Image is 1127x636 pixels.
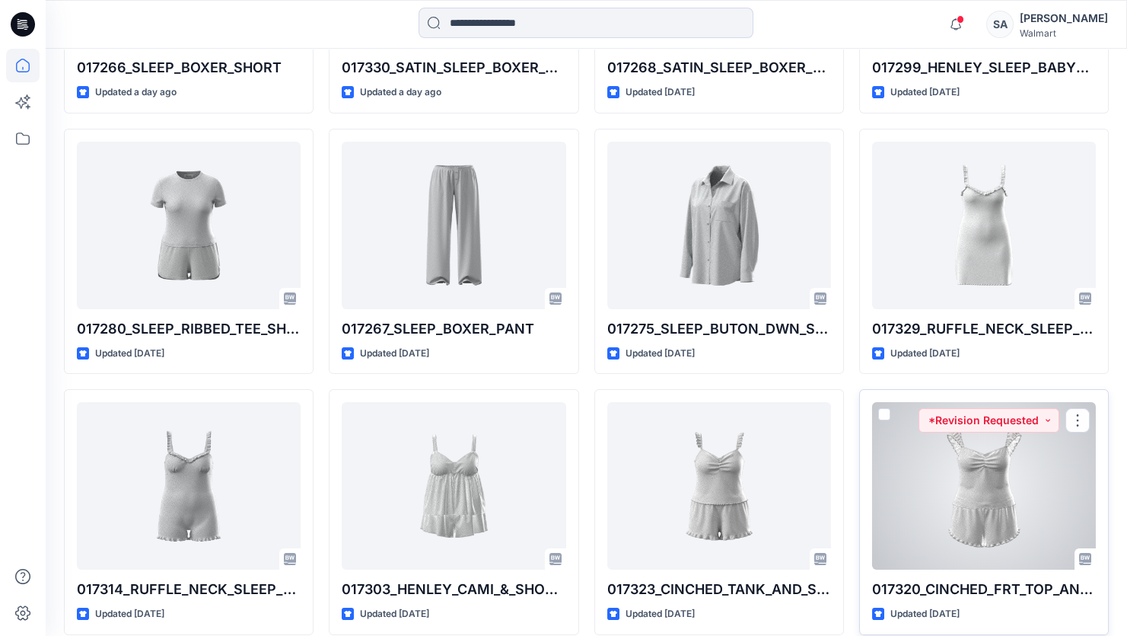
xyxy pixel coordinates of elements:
[607,142,831,309] a: 017275_SLEEP_BUTON_DWN_SHIRT
[986,11,1014,38] div: SA
[890,346,960,362] p: Updated [DATE]
[626,85,695,101] p: Updated [DATE]
[342,402,565,570] a: 017303_HENLEY_CAMI_&_SHORT_SLEEP_SET
[872,579,1096,600] p: 017320_CINCHED_FRT_TOP_AND_SHORT_SLEEP_SET
[342,318,565,340] p: 017267_SLEEP_BOXER_PANT
[95,85,177,101] p: Updated a day ago
[607,579,831,600] p: 017323_CINCHED_TANK_AND_SHORT_SLEEP_SET (1)
[77,579,301,600] p: 017314_RUFFLE_NECK_SLEEP_ROMPER
[1020,27,1108,39] div: Walmart
[607,318,831,340] p: 017275_SLEEP_BUTON_DWN_SHIRT
[872,57,1096,78] p: 017299_HENLEY_SLEEP_BABYDOLL_DRESS
[607,57,831,78] p: 017268_SATIN_SLEEP_BOXER_PANT
[77,57,301,78] p: 017266_SLEEP_BOXER_SHORT
[360,85,441,101] p: Updated a day ago
[342,142,565,309] a: 017267_SLEEP_BOXER_PANT
[872,402,1096,570] a: 017320_CINCHED_FRT_TOP_AND_SHORT_SLEEP_SET
[360,606,429,622] p: Updated [DATE]
[872,142,1096,309] a: 017329_RUFFLE_NECK_SLEEP_DRESS
[77,402,301,570] a: 017314_RUFFLE_NECK_SLEEP_ROMPER
[342,579,565,600] p: 017303_HENLEY_CAMI_&_SHORT_SLEEP_SET
[890,606,960,622] p: Updated [DATE]
[77,142,301,309] a: 017280_SLEEP_RIBBED_TEE_SHORTS_SET
[95,346,164,362] p: Updated [DATE]
[626,346,695,362] p: Updated [DATE]
[360,346,429,362] p: Updated [DATE]
[872,318,1096,340] p: 017329_RUFFLE_NECK_SLEEP_DRESS
[890,85,960,101] p: Updated [DATE]
[77,318,301,340] p: 017280_SLEEP_RIBBED_TEE_SHORTS_SET
[342,57,565,78] p: 017330_SATIN_SLEEP_BOXER_SHORT
[95,606,164,622] p: Updated [DATE]
[607,402,831,570] a: 017323_CINCHED_TANK_AND_SHORT_SLEEP_SET (1)
[1020,9,1108,27] div: [PERSON_NAME]
[626,606,695,622] p: Updated [DATE]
